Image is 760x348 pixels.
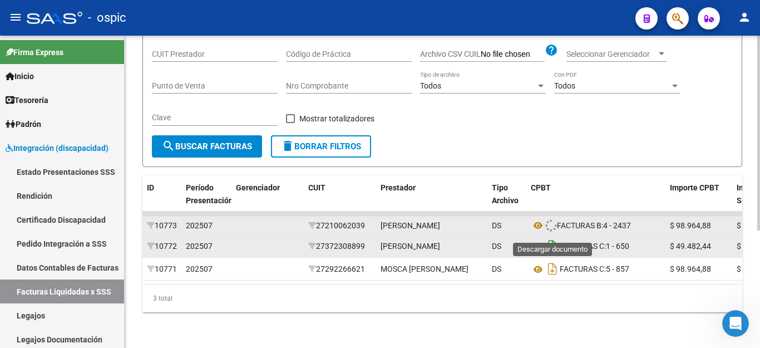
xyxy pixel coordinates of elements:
div: 5 - 857 [531,260,661,278]
span: Importe CPBT [670,183,719,192]
div: 1 - 650 [531,237,661,255]
span: Tipo Archivo [492,183,519,205]
div: 27292266621 [308,263,372,276]
span: $ 49.482,44 [670,242,711,251]
mat-icon: help [545,43,558,57]
input: Archivo CSV CUIL [481,50,545,60]
datatable-header-cell: CPBT [526,176,665,225]
span: Prestador [381,183,416,192]
span: DS [492,242,501,251]
mat-icon: menu [9,11,22,24]
span: Gerenciador [236,183,280,192]
span: Todos [554,81,575,90]
span: - ospic [88,6,126,30]
div: [PERSON_NAME] [381,219,440,232]
div: 3 total [142,285,742,312]
datatable-header-cell: Gerenciador [231,176,304,225]
span: ID [147,183,154,192]
span: 202507 [186,264,213,273]
datatable-header-cell: ID [142,176,181,225]
iframe: Intercom live chat [722,310,749,337]
datatable-header-cell: CUIT [304,176,376,225]
datatable-header-cell: Importe CPBT [665,176,732,225]
span: Inicio [6,70,34,82]
datatable-header-cell: Período Presentación [181,176,231,225]
datatable-header-cell: Prestador [376,176,487,225]
div: MOSCA [PERSON_NAME] [381,263,468,276]
span: FACTURAS C: [560,265,606,274]
mat-icon: person [738,11,751,24]
span: Padrón [6,118,41,130]
div: 27210062039 [308,219,372,232]
span: Firma Express [6,46,63,58]
div: [PERSON_NAME] [381,240,440,253]
span: FACTURAS B: [557,221,603,230]
span: Borrar Filtros [281,141,361,151]
span: 202507 [186,242,213,251]
span: DS [492,264,501,273]
datatable-header-cell: Tipo Archivo [487,176,526,225]
span: Archivo CSV CUIL [420,50,481,58]
span: Todos [420,81,441,90]
div: 10771 [147,263,177,276]
mat-icon: search [162,139,175,153]
span: $ 98.964,88 [670,221,711,230]
div: 10773 [147,219,177,232]
span: CUIT [308,183,325,192]
div: 27372308899 [308,240,372,253]
span: Integración (discapacidad) [6,142,108,154]
button: Borrar Filtros [271,135,371,158]
span: Buscar Facturas [162,141,252,151]
div: 10772 [147,240,177,253]
span: Período Presentación [186,183,233,205]
span: $ 98.964,88 [670,264,711,273]
button: Buscar Facturas [152,135,262,158]
span: FACTURAS C: [560,242,606,251]
div: 4 - 2437 [531,219,661,232]
mat-icon: delete [281,139,294,153]
i: Descargar documento [545,237,560,255]
span: CPBT [531,183,551,192]
span: DS [492,221,501,230]
span: Seleccionar Gerenciador [566,50,657,59]
span: Mostrar totalizadores [299,112,374,125]
span: Tesorería [6,94,48,106]
i: Descargar documento [545,260,560,278]
span: 202507 [186,221,213,230]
